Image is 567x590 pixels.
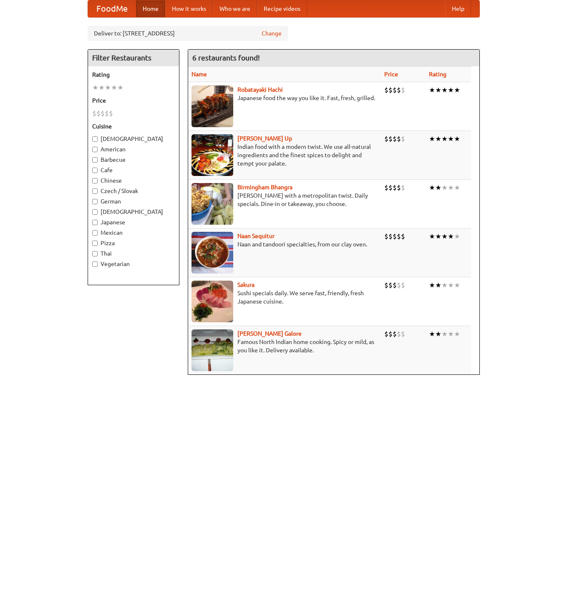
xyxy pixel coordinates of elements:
[92,145,175,153] label: American
[165,0,213,17] a: How it works
[454,281,460,290] li: ★
[454,85,460,95] li: ★
[448,281,454,290] li: ★
[397,183,401,192] li: $
[441,134,448,143] li: ★
[88,50,179,66] h4: Filter Restaurants
[92,135,175,143] label: [DEMOGRAPHIC_DATA]
[384,71,398,78] a: Price
[384,329,388,339] li: $
[237,281,255,288] a: Sakura
[92,178,98,183] input: Chinese
[192,85,233,127] img: robatayaki.jpg
[117,83,123,92] li: ★
[448,329,454,339] li: ★
[388,281,393,290] li: $
[92,251,98,256] input: Thai
[448,232,454,241] li: ★
[92,83,98,92] li: ★
[192,281,233,322] img: sakura.jpg
[88,26,288,41] div: Deliver to: [STREET_ADDRESS]
[92,96,175,105] h5: Price
[92,70,175,79] h5: Rating
[441,232,448,241] li: ★
[92,220,98,225] input: Japanese
[92,166,175,174] label: Cafe
[192,240,378,249] p: Naan and tandoori specialties, from our clay oven.
[441,281,448,290] li: ★
[92,261,98,267] input: Vegetarian
[441,183,448,192] li: ★
[397,232,401,241] li: $
[96,109,101,118] li: $
[401,85,405,95] li: $
[257,0,307,17] a: Recipe videos
[448,85,454,95] li: ★
[401,232,405,241] li: $
[435,281,441,290] li: ★
[237,135,292,142] a: [PERSON_NAME] Up
[429,183,435,192] li: ★
[441,85,448,95] li: ★
[92,188,98,194] input: Czech / Slovak
[109,109,113,118] li: $
[213,0,257,17] a: Who we are
[92,156,175,164] label: Barbecue
[192,329,233,371] img: currygalore.jpg
[401,329,405,339] li: $
[454,232,460,241] li: ★
[92,157,98,163] input: Barbecue
[401,281,405,290] li: $
[393,183,397,192] li: $
[441,329,448,339] li: ★
[111,83,117,92] li: ★
[384,134,388,143] li: $
[384,85,388,95] li: $
[388,134,393,143] li: $
[429,232,435,241] li: ★
[192,183,233,225] img: bhangra.jpg
[388,183,393,192] li: $
[435,183,441,192] li: ★
[393,85,397,95] li: $
[101,109,105,118] li: $
[397,281,401,290] li: $
[192,289,378,306] p: Sushi specials daily. We serve fast, friendly, fresh Japanese cuisine.
[88,0,136,17] a: FoodMe
[237,86,283,93] a: Robatayaki Hachi
[448,183,454,192] li: ★
[192,143,378,168] p: Indian food with a modern twist. We use all-natural ingredients and the finest spices to delight ...
[92,176,175,185] label: Chinese
[454,329,460,339] li: ★
[92,241,98,246] input: Pizza
[92,208,175,216] label: [DEMOGRAPHIC_DATA]
[237,184,292,191] b: Birmingham Bhangra
[429,134,435,143] li: ★
[92,230,98,236] input: Mexican
[435,85,441,95] li: ★
[192,71,207,78] a: Name
[397,134,401,143] li: $
[192,54,260,62] ng-pluralize: 6 restaurants found!
[435,232,441,241] li: ★
[237,330,302,337] a: [PERSON_NAME] Galore
[92,249,175,258] label: Thai
[445,0,471,17] a: Help
[92,122,175,131] h5: Cuisine
[92,239,175,247] label: Pizza
[384,183,388,192] li: $
[92,197,175,206] label: German
[92,168,98,173] input: Cafe
[92,218,175,226] label: Japanese
[92,228,175,237] label: Mexican
[401,134,405,143] li: $
[393,232,397,241] li: $
[388,232,393,241] li: $
[237,233,275,239] a: Naan Sequitur
[192,232,233,274] img: naansequitur.jpg
[192,338,378,354] p: Famous North Indian home cooking. Spicy or mild, as you like it. Delivery available.
[429,85,435,95] li: ★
